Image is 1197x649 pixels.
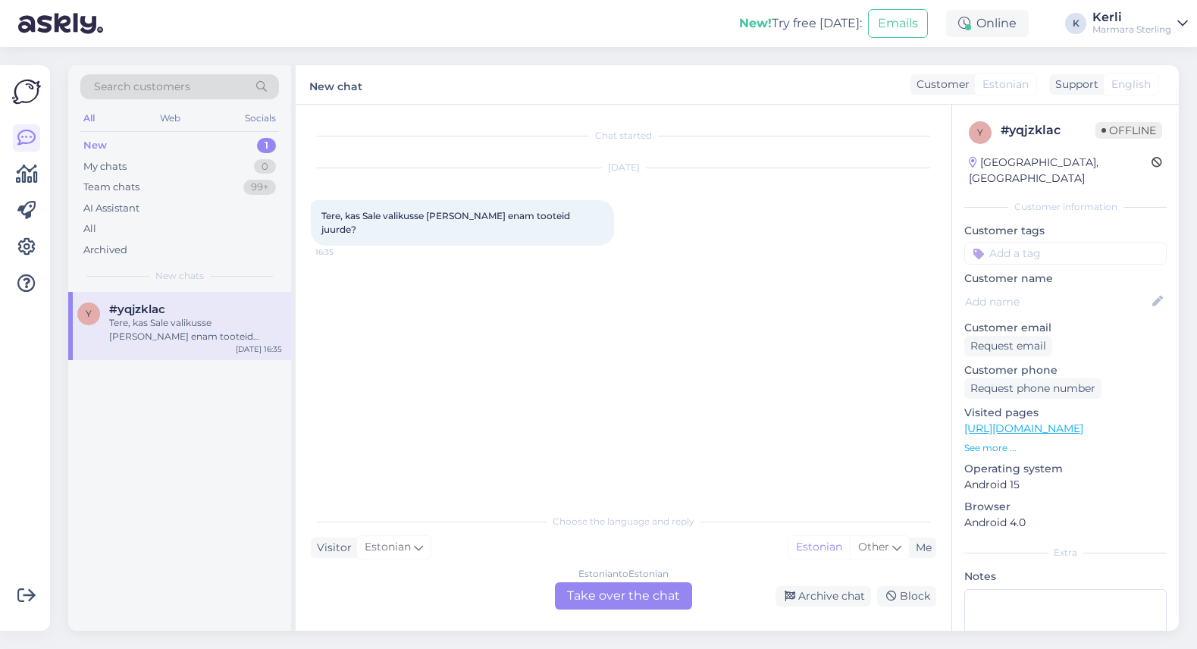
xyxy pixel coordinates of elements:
span: Estonian [982,77,1029,92]
input: Add a tag [964,242,1167,265]
div: Tere, kas Sale valikusse [PERSON_NAME] enam tooteid juurde? [109,316,282,343]
span: y [86,308,92,319]
div: Estonian [788,536,850,559]
span: 16:35 [315,246,372,258]
div: Online [946,10,1029,37]
p: Customer tags [964,223,1167,239]
div: New [83,138,107,153]
div: My chats [83,159,127,174]
span: English [1111,77,1151,92]
div: Socials [242,108,279,128]
span: New chats [155,269,204,283]
div: Request email [964,336,1052,356]
div: Take over the chat [555,582,692,610]
p: Android 15 [964,477,1167,493]
a: [URL][DOMAIN_NAME] [964,422,1083,435]
div: Choose the language and reply [311,515,936,528]
span: Other [858,540,889,553]
p: Customer phone [964,362,1167,378]
span: Offline [1095,122,1162,139]
div: Customer [910,77,970,92]
div: K [1065,13,1086,34]
div: [DATE] [311,161,936,174]
div: All [83,221,96,237]
div: Kerli [1092,11,1171,24]
div: Marmara Sterling [1092,24,1171,36]
div: 0 [254,159,276,174]
div: Web [157,108,183,128]
div: [DATE] 16:35 [236,343,282,355]
p: Customer email [964,320,1167,336]
span: Tere, kas Sale valikusse [PERSON_NAME] enam tooteid juurde? [321,210,572,235]
p: Visited pages [964,405,1167,421]
div: Visitor [311,540,352,556]
div: Customer information [964,200,1167,214]
p: See more ... [964,441,1167,455]
img: Askly Logo [12,77,41,106]
p: Customer name [964,271,1167,287]
b: New! [739,16,772,30]
div: 1 [257,138,276,153]
div: Team chats [83,180,139,195]
input: Add name [965,293,1149,310]
span: #yqjzklac [109,303,165,316]
span: Search customers [94,79,190,95]
a: KerliMarmara Sterling [1092,11,1188,36]
div: # yqjzklac [1001,121,1095,140]
div: Try free [DATE]: [739,14,862,33]
div: Estonian to Estonian [578,567,669,581]
label: New chat [309,74,362,95]
div: Archive chat [776,586,871,607]
div: All [80,108,98,128]
div: Request phone number [964,378,1101,399]
div: 99+ [243,180,276,195]
div: AI Assistant [83,201,139,216]
button: Emails [868,9,928,38]
div: Archived [83,243,127,258]
p: Operating system [964,461,1167,477]
div: Support [1049,77,1098,92]
div: [GEOGRAPHIC_DATA], [GEOGRAPHIC_DATA] [969,155,1152,187]
div: Me [910,540,932,556]
span: Estonian [365,539,411,556]
p: Notes [964,569,1167,585]
div: Extra [964,546,1167,560]
div: Chat started [311,129,936,143]
span: y [977,127,983,138]
div: Block [877,586,936,607]
p: Android 4.0 [964,515,1167,531]
p: Browser [964,499,1167,515]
